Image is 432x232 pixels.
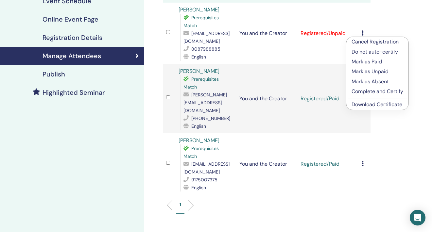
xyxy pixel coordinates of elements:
[179,6,219,13] a: [PERSON_NAME]
[352,68,403,75] p: Mark as Unpaid
[191,115,230,121] span: [PHONE_NUMBER]
[236,3,297,64] td: You and the Creator
[183,145,219,159] span: Prerequisites Match
[183,76,219,90] span: Prerequisites Match
[352,101,402,108] a: Download Certificate
[179,68,219,75] a: [PERSON_NAME]
[183,92,227,113] span: [PERSON_NAME][EMAIL_ADDRESS][DOMAIN_NAME]
[236,64,297,133] td: You and the Creator
[352,48,403,56] p: Do not auto-certify
[180,201,181,208] p: 1
[43,15,98,23] h4: Online Event Page
[236,133,297,195] td: You and the Creator
[191,177,217,183] span: 9175007375
[43,89,105,96] h4: Highlighted Seminar
[191,123,206,129] span: English
[183,161,230,175] span: [EMAIL_ADDRESS][DOMAIN_NAME]
[352,38,403,46] p: Cancel Registration
[352,88,403,95] p: Complete and Certify
[183,30,230,44] span: [EMAIL_ADDRESS][DOMAIN_NAME]
[179,137,219,144] a: [PERSON_NAME]
[191,185,206,191] span: English
[352,78,403,86] p: Mark as Absent
[352,58,403,66] p: Mark as Paid
[191,54,206,60] span: English
[183,15,219,28] span: Prerequisites Match
[410,210,425,225] div: Open Intercom Messenger
[191,46,220,52] span: 8087988885
[43,52,101,60] h4: Manage Attendees
[43,70,65,78] h4: Publish
[43,34,102,41] h4: Registration Details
